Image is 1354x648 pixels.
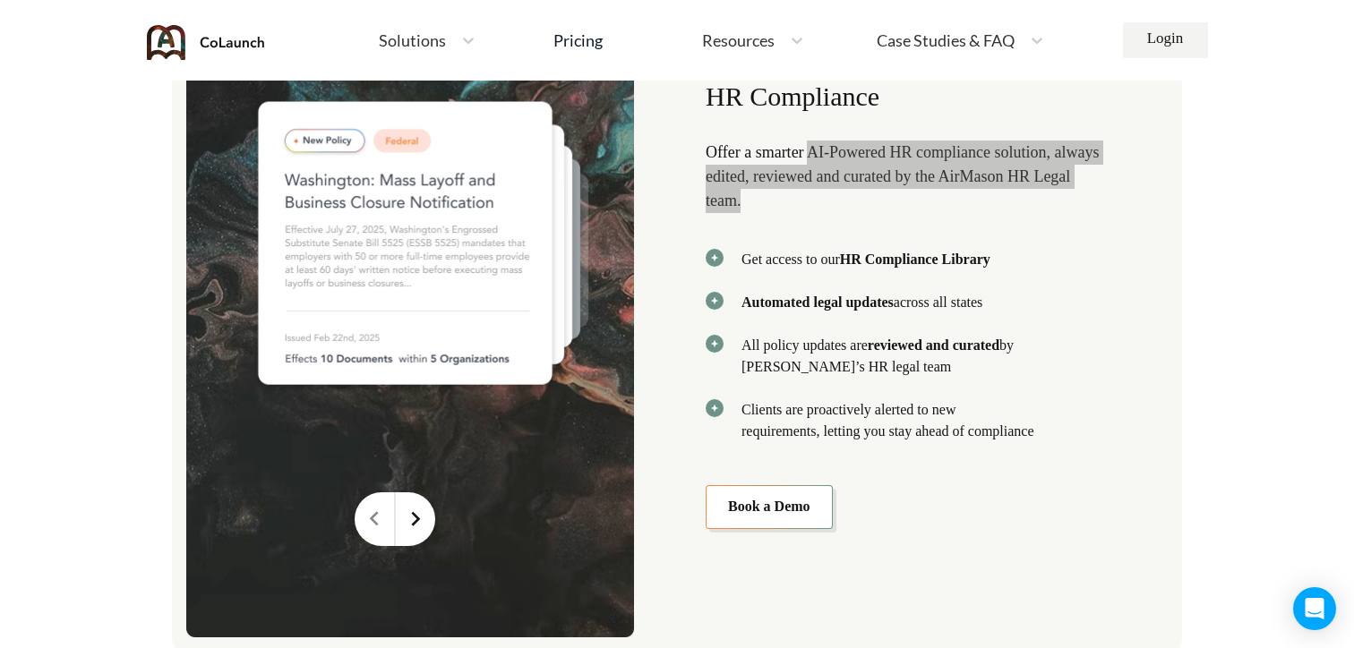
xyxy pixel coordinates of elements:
[741,399,1035,442] p: Clients are proactively alerted to new requirements, letting you stay ahead of compliance
[1293,587,1336,630] div: Open Intercom Messenger
[706,335,724,353] img: svg+xml;base64,PHN2ZyB3aWR0aD0iMjAiIGhlaWdodD0iMjAiIHZpZXdCb3g9IjAgMCAyMCAyMCIgZmlsbD0ibm9uZSIgeG...
[379,32,446,48] span: Solutions
[741,249,990,270] span: Get access to our
[877,32,1015,48] span: Case Studies & FAQ
[868,337,999,353] b: reviewed and curated
[706,399,724,417] img: svg+xml;base64,PHN2ZyB3aWR0aD0iMjAiIGhlaWdodD0iMjAiIHZpZXdCb3g9IjAgMCAyMCAyMCIgZmlsbD0ibm9uZSIgeG...
[553,24,603,56] a: Pricing
[702,32,775,48] span: Resources
[706,141,1103,213] p: Offer a smarter AI-Powered HR compliance solution, always edited, reviewed and curated by the Air...
[741,335,1035,378] p: All policy updates are by [PERSON_NAME]’s HR legal team
[706,249,724,267] img: svg+xml;base64,PHN2ZyB3aWR0aD0iMjAiIGhlaWdodD0iMjAiIHZpZXdCb3g9IjAgMCAyMCAyMCIgZmlsbD0ibm9uZSIgeG...
[706,81,1103,113] span: HR Compliance
[741,294,894,310] b: Automated legal updates
[1123,22,1208,58] a: Login
[706,292,724,310] img: svg+xml;base64,PHN2ZyB3aWR0aD0iMjAiIGhlaWdodD0iMjAiIHZpZXdCb3g9IjAgMCAyMCAyMCIgZmlsbD0ibm9uZSIgeG...
[147,25,265,60] img: coLaunch
[553,32,603,48] div: Pricing
[706,485,833,528] a: Book a Demo
[741,292,982,313] p: across all states
[840,252,990,267] b: HR Compliance Library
